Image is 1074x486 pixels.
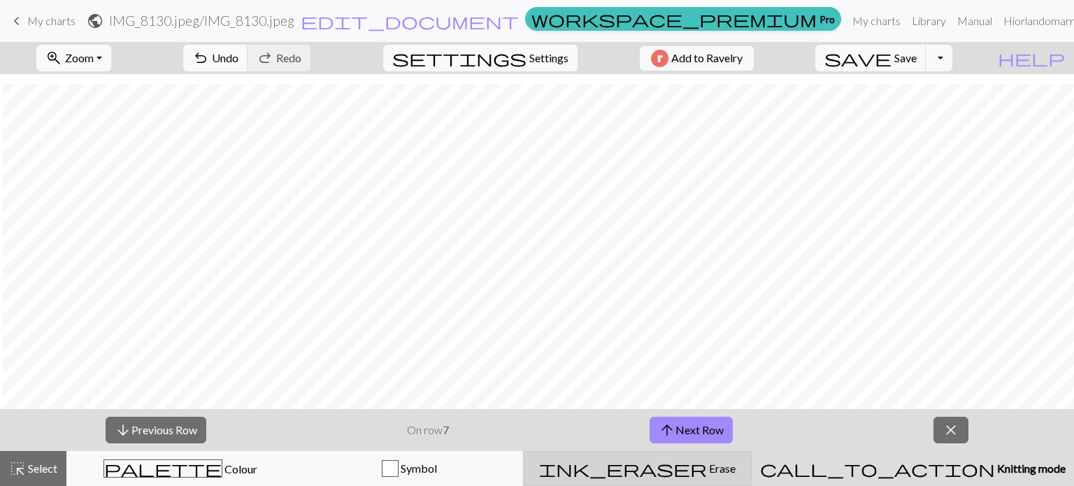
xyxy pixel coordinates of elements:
strong: 7 [443,423,449,436]
button: Next Row [650,417,733,443]
span: palette [104,459,222,478]
a: My charts [847,7,906,35]
h2: IMG_8130.jpeg / IMG_8130.jpeg [109,13,294,29]
span: arrow_upward [659,420,675,440]
span: Settings [529,50,568,66]
span: Add to Ravelry [671,50,743,67]
span: highlight_alt [9,459,26,478]
span: Symbol [399,462,437,475]
span: Save [894,51,917,64]
button: Zoom [36,45,111,71]
span: workspace_premium [531,9,817,29]
span: Undo [212,51,238,64]
p: On row [407,422,449,438]
a: Pro [525,7,841,31]
span: zoom_in [45,48,62,68]
button: Previous Row [106,417,206,443]
span: undo [192,48,209,68]
span: call_to_action [760,459,995,478]
button: Symbol [295,451,524,486]
span: Colour [222,462,257,476]
span: save [824,48,892,68]
span: Select [26,462,57,475]
a: My charts [8,9,76,33]
img: Ravelry [651,50,668,67]
span: My charts [27,14,76,27]
a: Library [906,7,952,35]
span: help [998,48,1065,68]
button: Colour [66,451,295,486]
span: ink_eraser [539,459,707,478]
button: Knitting mode [752,451,1074,486]
button: Erase [523,451,752,486]
span: edit_document [301,11,519,31]
button: Save [815,45,926,71]
span: public [87,11,103,31]
span: close [943,420,959,440]
span: Erase [707,462,736,475]
a: Manual [952,7,998,35]
span: Zoom [65,51,94,64]
button: Add to Ravelry [640,46,754,71]
i: Settings [392,50,527,66]
span: Knitting mode [995,462,1066,475]
span: keyboard_arrow_left [8,11,25,31]
span: arrow_downward [115,420,131,440]
button: SettingsSettings [383,45,578,71]
button: Undo [183,45,248,71]
span: settings [392,48,527,68]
